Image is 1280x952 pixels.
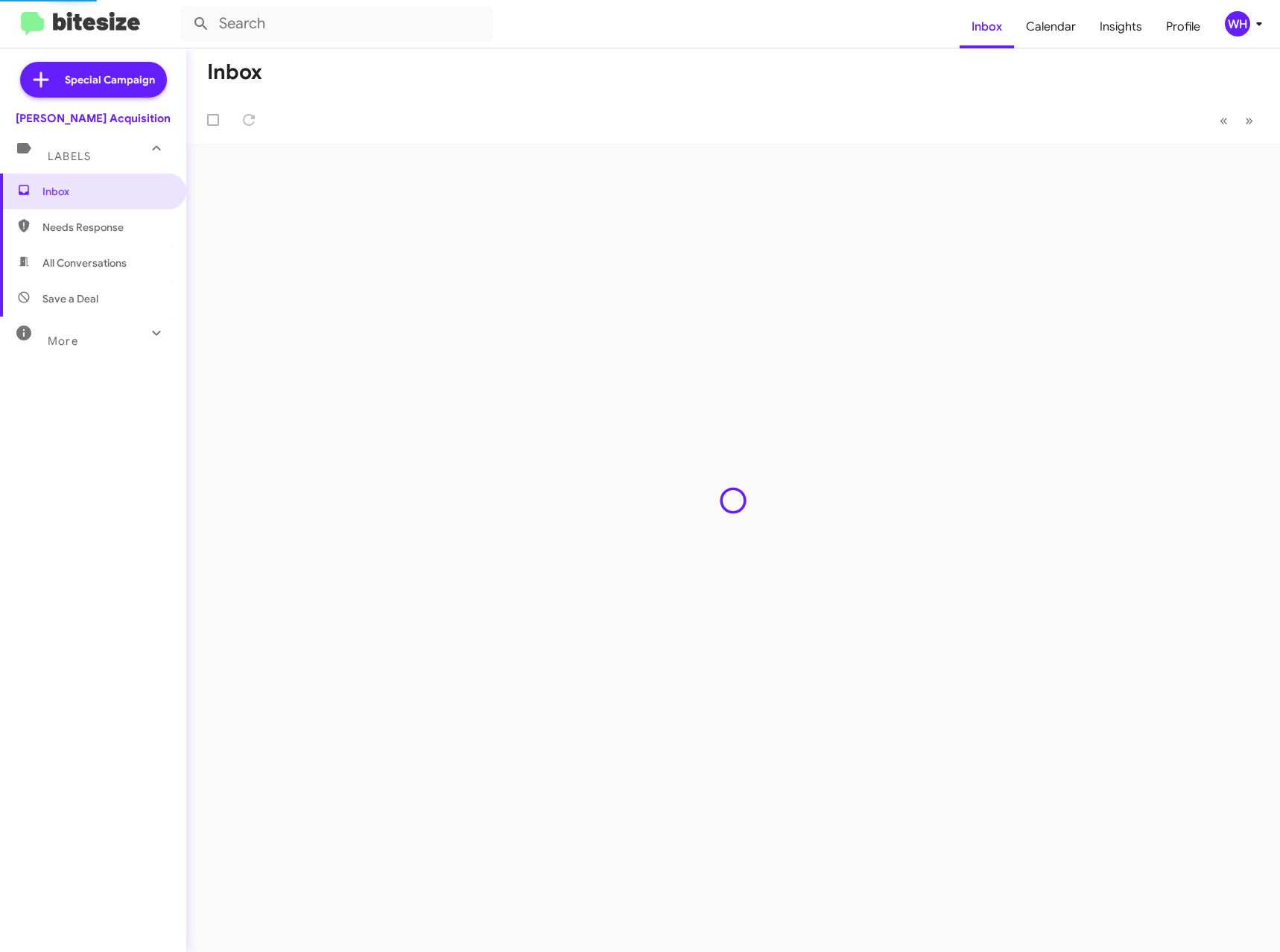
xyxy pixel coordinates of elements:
[42,184,169,199] span: Inbox
[48,150,91,163] span: Labels
[1220,111,1228,130] span: «
[1225,11,1250,37] div: WH
[1212,11,1264,37] button: WH
[1211,105,1237,136] button: Previous
[1211,105,1262,136] nav: Page navigation example
[65,72,155,87] span: Special Campaign
[180,6,493,42] input: Search
[20,62,167,98] a: Special Campaign
[1154,5,1212,48] a: Profile
[48,334,78,348] span: More
[42,291,98,306] span: Save a Deal
[1088,5,1154,48] a: Insights
[16,111,171,126] div: [PERSON_NAME] Acquisition
[1236,105,1262,136] button: Next
[1014,5,1088,48] a: Calendar
[960,5,1014,48] a: Inbox
[1245,111,1253,130] span: »
[42,256,127,270] span: All Conversations
[42,220,169,235] span: Needs Response
[207,60,262,84] h1: Inbox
